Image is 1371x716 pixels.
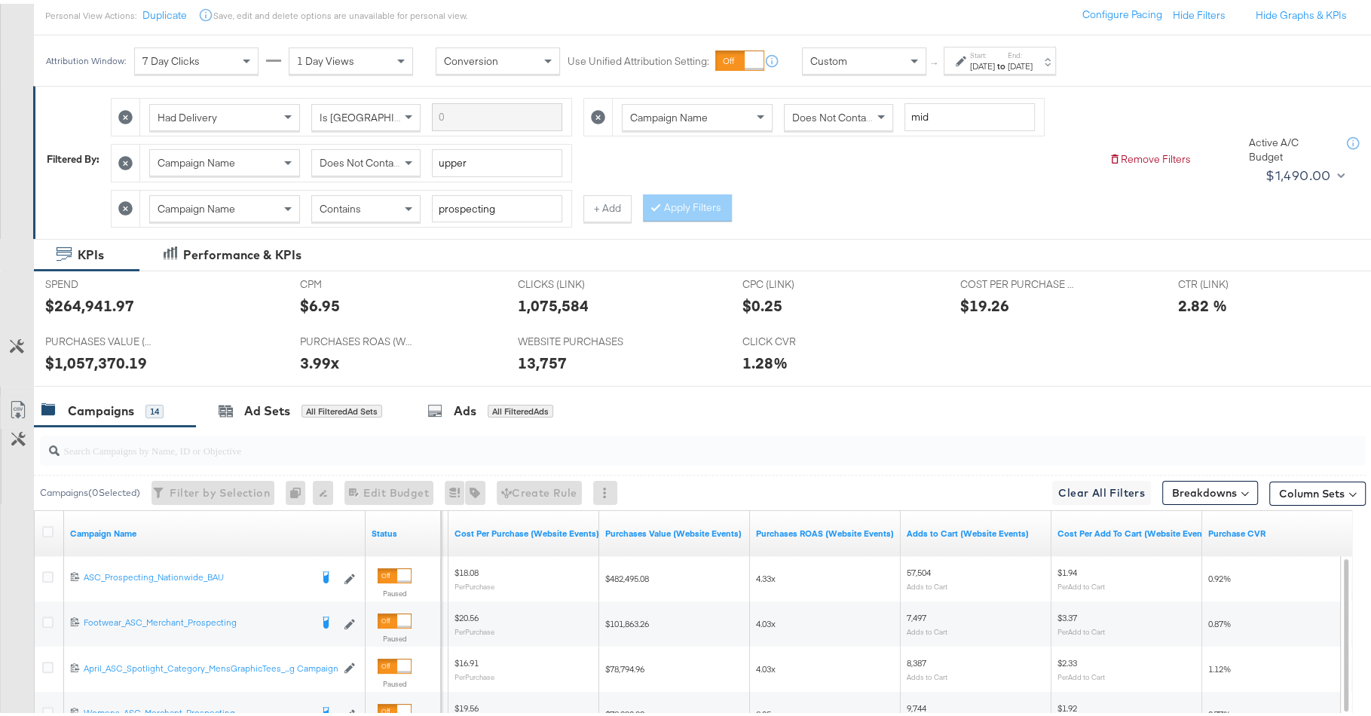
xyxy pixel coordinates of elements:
button: Breakdowns [1162,477,1258,501]
span: $101,863.26 [605,614,649,626]
span: CPC (LINK) [742,274,855,288]
span: 7 Day Clicks [142,50,200,64]
button: $1,490.00 [1259,160,1348,184]
sub: Per Purchase [454,669,494,678]
sub: Per Purchase [454,578,494,587]
span: 7,497 [907,608,926,620]
sub: Per Add to Cart [1057,669,1105,678]
sub: Per Purchase [454,623,494,632]
button: Column Sets [1269,478,1366,502]
span: Does Not Contain [792,107,874,121]
span: $1.92 [1057,699,1077,710]
div: April_ASC_Spotlight_Category_MensGraphicTees_...g Campaign [84,659,336,671]
div: [DATE] [970,57,995,69]
span: 0.92% [1208,569,1231,580]
div: All Filtered Ads [488,401,553,415]
div: Filtered By: [47,148,99,163]
div: 13,757 [518,348,567,370]
button: Duplicate [142,5,187,19]
div: $264,941.97 [45,291,134,313]
button: Clear All Filters [1052,477,1151,501]
span: 1 Day Views [297,50,354,64]
span: Custom [810,50,847,64]
a: The total value of the purchase actions tracked by your Custom Audience pixel on your website aft... [605,524,744,536]
div: Ad Sets [244,399,290,416]
div: 14 [145,401,164,415]
div: $6.95 [300,291,340,313]
span: $16.91 [454,653,479,665]
span: 4.03x [756,614,776,626]
div: ASC_Prospecting_Nationwide_BAU [84,568,310,580]
sub: Adds to Cart [907,578,947,587]
span: Contains [320,198,361,212]
span: $20.56 [454,608,479,620]
span: 0.87% [1208,614,1231,626]
div: $1,490.00 [1265,161,1331,183]
div: [DATE] [1008,57,1033,69]
label: Start: [970,47,995,57]
div: $19.26 [960,291,1009,313]
span: Campaign Name [158,198,235,212]
div: KPIs [78,243,104,260]
a: purchase cvr [1208,524,1347,536]
span: Is [GEOGRAPHIC_DATA] [320,107,435,121]
div: Personal View Actions: [45,6,136,18]
div: 0 [286,477,313,501]
span: $18.08 [454,563,479,574]
div: Footwear_ASC_Merchant_Prospecting [84,613,310,625]
span: 4.33x [756,569,776,580]
label: Use Unified Attribution Setting: [568,50,709,65]
span: PURCHASES VALUE (WEBSITE EVENTS) [45,331,158,345]
input: Enter a search term [432,99,562,127]
input: Search Campaigns by Name, ID or Objective [60,426,1244,455]
button: Hide Filters [1173,5,1226,19]
button: + Add [583,191,632,219]
div: Save, edit and delete options are unavailable for personal view. [213,6,467,18]
span: WEBSITE PURCHASES [518,331,631,345]
div: Attribution Window: [45,52,127,63]
span: Conversion [444,50,498,64]
a: The number of times an item was added to a shopping cart tracked by your Custom Audience pixel on... [907,524,1045,536]
span: $1.94 [1057,563,1077,574]
span: $482,495.08 [605,569,649,580]
span: Campaign Name [158,152,235,166]
div: 3.99x [300,348,339,370]
span: 9,744 [907,699,926,710]
label: End: [1008,47,1033,57]
span: 1.12% [1208,659,1231,671]
div: Active A/C Budget [1249,132,1332,160]
sub: Per Add to Cart [1057,623,1105,632]
div: $0.25 [742,291,782,313]
span: $3.37 [1057,608,1077,620]
div: Womens_ASC_Merchant_Prospecting [84,703,310,715]
label: Paused [378,630,412,640]
sub: Adds to Cart [907,623,947,632]
span: 0.77% [1208,705,1231,716]
div: Campaigns ( 0 Selected) [40,482,140,496]
a: The average cost for each purchase tracked by your Custom Audience pixel on your website after pe... [454,524,599,536]
div: 2.82 % [1178,291,1227,313]
div: Performance & KPIs [183,243,301,260]
label: Paused [378,585,412,595]
div: Campaigns [68,399,134,416]
strong: to [995,57,1008,68]
div: Ads [454,399,476,416]
span: CLICK CVR [742,331,855,345]
a: Shows the current state of your Ad Campaign. [372,524,435,536]
span: $2.33 [1057,653,1077,665]
a: The total value of the purchase actions divided by spend tracked by your Custom Audience pixel on... [756,524,895,536]
span: ↑ [928,57,942,63]
div: 1,075,584 [518,291,589,313]
span: $73,920.29 [605,705,644,716]
input: Enter a search term [432,191,562,219]
span: 3.95x [756,705,776,716]
span: Does Not Contain [320,152,402,166]
span: CPM [300,274,413,288]
a: The average cost for each add-to-cart action tracked by your Custom Audience pixel on your websit... [1057,524,1213,536]
span: Campaign Name [630,107,708,121]
span: COST PER PURCHASE (WEBSITE EVENTS) [960,274,1073,288]
div: 1.28% [742,348,787,370]
span: 8,387 [907,653,926,665]
sub: Adds to Cart [907,669,947,678]
button: Remove Filters [1109,148,1191,163]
